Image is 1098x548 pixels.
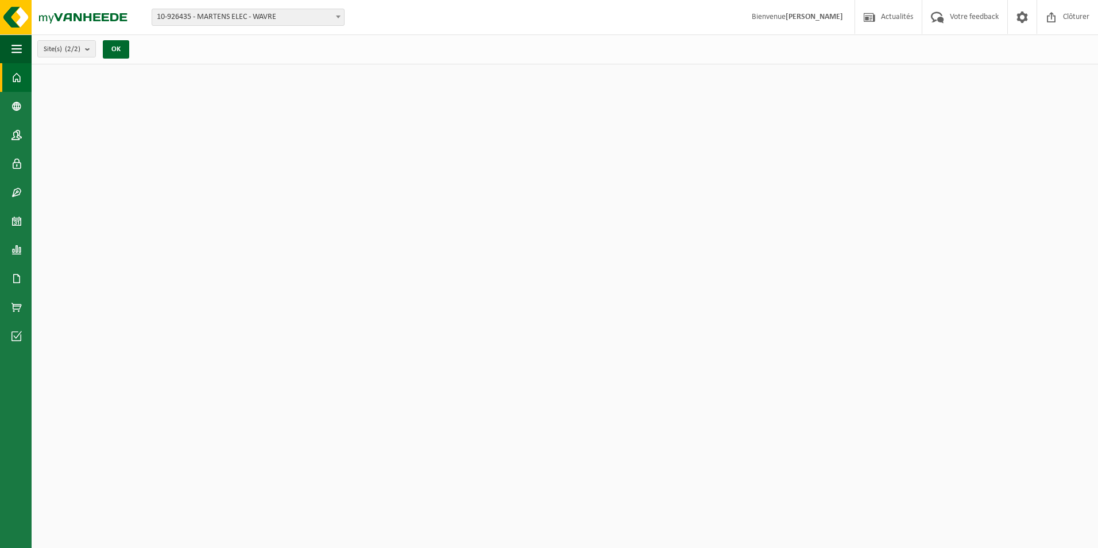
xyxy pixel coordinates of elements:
[103,40,129,59] button: OK
[65,45,80,53] count: (2/2)
[44,41,80,58] span: Site(s)
[786,13,843,21] strong: [PERSON_NAME]
[37,40,96,57] button: Site(s)(2/2)
[152,9,344,25] span: 10-926435 - MARTENS ELEC - WAVRE
[152,9,345,26] span: 10-926435 - MARTENS ELEC - WAVRE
